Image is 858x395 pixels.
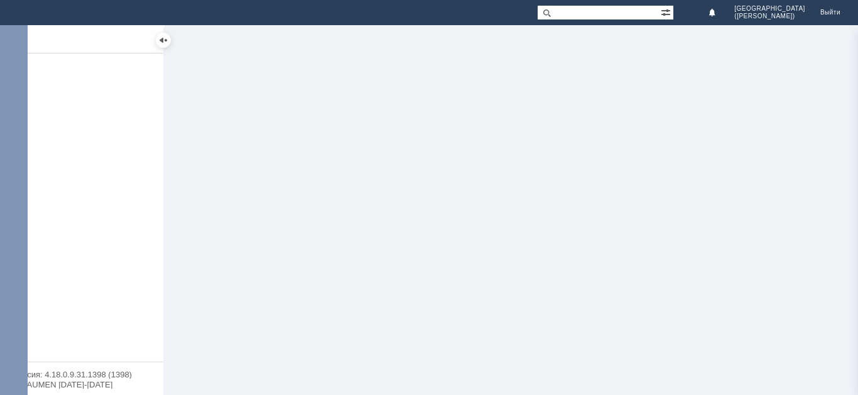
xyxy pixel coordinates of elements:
span: ([PERSON_NAME]) [734,13,795,20]
span: [GEOGRAPHIC_DATA] [734,5,805,13]
div: © NAUMEN [DATE]-[DATE] [13,381,151,389]
div: Скрыть меню [156,33,171,48]
span: Расширенный поиск [661,6,673,18]
div: Версия: 4.18.0.9.31.1398 (1398) [13,370,151,379]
